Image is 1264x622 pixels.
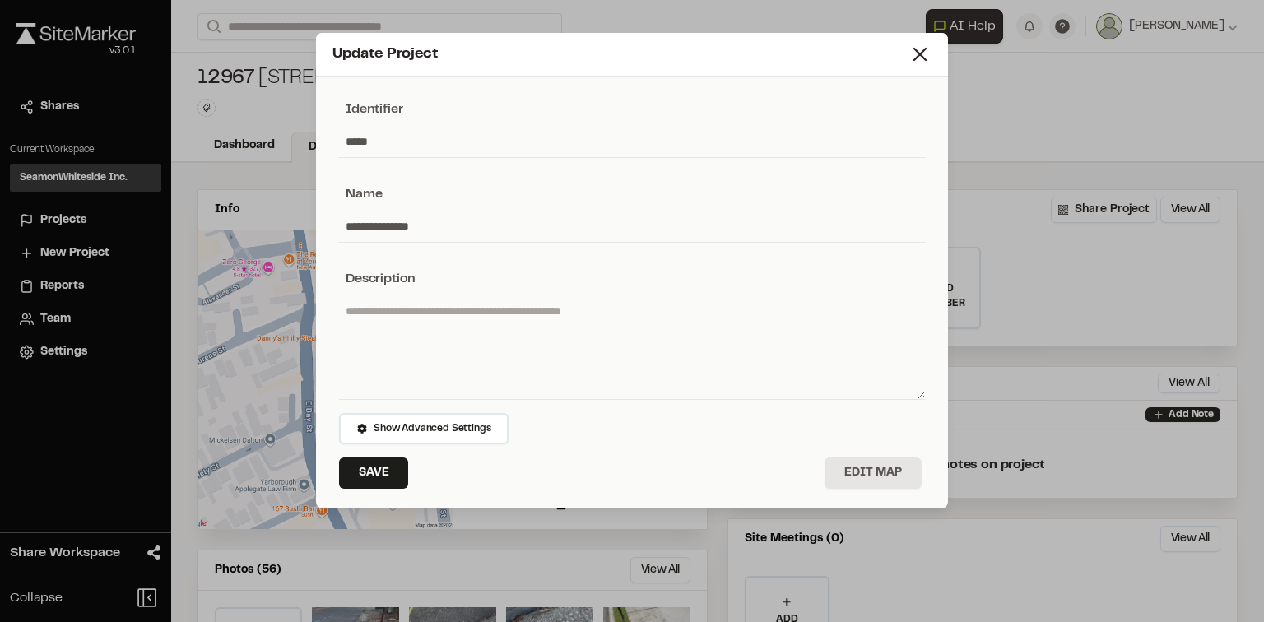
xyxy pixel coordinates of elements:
[339,413,509,444] button: Show Advanced Settings
[339,184,925,204] div: Name
[825,457,922,489] button: Edit Map
[339,100,925,119] div: Identifier
[374,421,490,436] span: Show Advanced Settings
[339,269,925,289] div: Description
[339,457,408,489] button: Save
[332,44,908,66] div: Update Project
